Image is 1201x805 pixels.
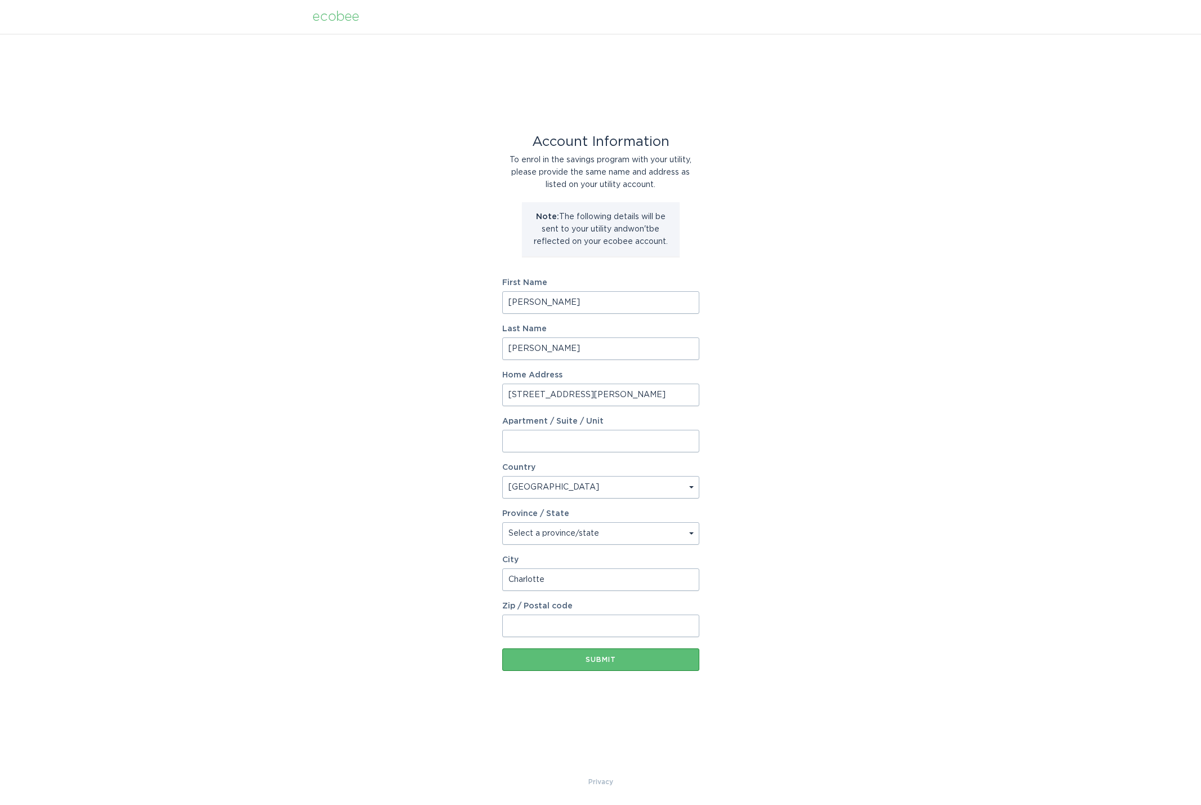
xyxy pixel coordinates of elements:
label: Country [502,464,535,472]
div: Submit [508,656,694,663]
strong: Note: [536,213,559,221]
label: Apartment / Suite / Unit [502,417,699,425]
p: The following details will be sent to your utility and won't be reflected on your ecobee account. [530,211,671,248]
div: Account Information [502,136,699,148]
label: Zip / Postal code [502,602,699,610]
button: Submit [502,648,699,671]
label: Last Name [502,325,699,333]
a: Privacy Policy & Terms of Use [588,776,613,788]
label: Province / State [502,510,569,518]
div: To enrol in the savings program with your utility, please provide the same name and address as li... [502,154,699,191]
label: First Name [502,279,699,287]
label: City [502,556,699,564]
div: ecobee [312,11,359,23]
label: Home Address [502,371,699,379]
